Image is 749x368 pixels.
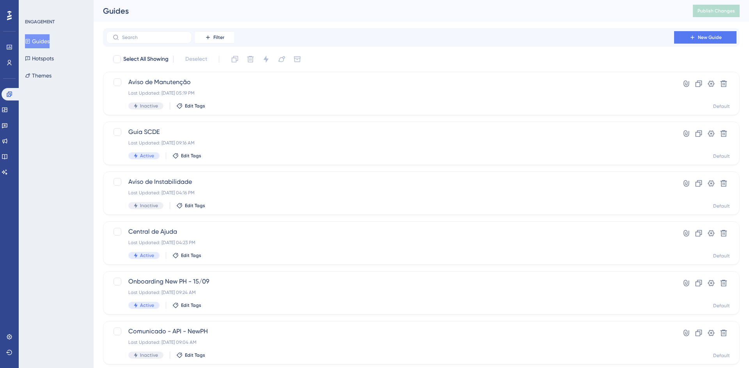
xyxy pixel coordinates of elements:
div: Last Updated: [DATE] 04:23 PM [128,239,652,246]
button: Deselect [178,52,214,66]
span: Edit Tags [181,153,201,159]
span: Active [140,153,154,159]
div: Default [713,352,730,359]
button: Edit Tags [172,302,201,308]
button: Hotspots [25,51,54,65]
span: Active [140,302,154,308]
span: Comunicado - API - NewPH [128,327,652,336]
div: Last Updated: [DATE] 05:19 PM [128,90,652,96]
span: Publish Changes [698,8,735,14]
span: Edit Tags [181,302,201,308]
button: Edit Tags [176,202,205,209]
span: Active [140,252,154,259]
button: Guides [25,34,50,48]
span: Onboarding New PH - 15/09 [128,277,652,286]
div: Guides [103,5,673,16]
span: Inactive [140,202,158,209]
span: Inactive [140,352,158,358]
button: New Guide [674,31,737,44]
div: Last Updated: [DATE] 09:24 AM [128,289,652,296]
span: Inactive [140,103,158,109]
span: Filter [213,34,224,40]
div: Default [713,303,730,309]
span: Guia SCDE [128,127,652,137]
span: New Guide [698,34,722,40]
span: Edit Tags [185,352,205,358]
button: Filter [195,31,234,44]
span: Aviso de Instabilidade [128,177,652,187]
button: Publish Changes [693,5,740,17]
div: ENGAGEMENT [25,19,55,25]
div: Last Updated: [DATE] 09:04 AM [128,339,652,345]
input: Search [122,35,185,40]
button: Edit Tags [176,103,205,109]
div: Last Updated: [DATE] 09:16 AM [128,140,652,146]
span: Edit Tags [185,202,205,209]
div: Default [713,103,730,109]
span: Select All Showing [123,55,169,64]
button: Edit Tags [176,352,205,358]
span: Edit Tags [185,103,205,109]
div: Default [713,153,730,159]
button: Themes [25,69,51,83]
div: Default [713,203,730,209]
span: Edit Tags [181,252,201,259]
span: Deselect [185,55,207,64]
div: Default [713,253,730,259]
div: Last Updated: [DATE] 04:16 PM [128,190,652,196]
button: Edit Tags [172,252,201,259]
span: Aviso de Manutenção [128,77,652,87]
span: Central de Ajuda [128,227,652,236]
button: Edit Tags [172,153,201,159]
